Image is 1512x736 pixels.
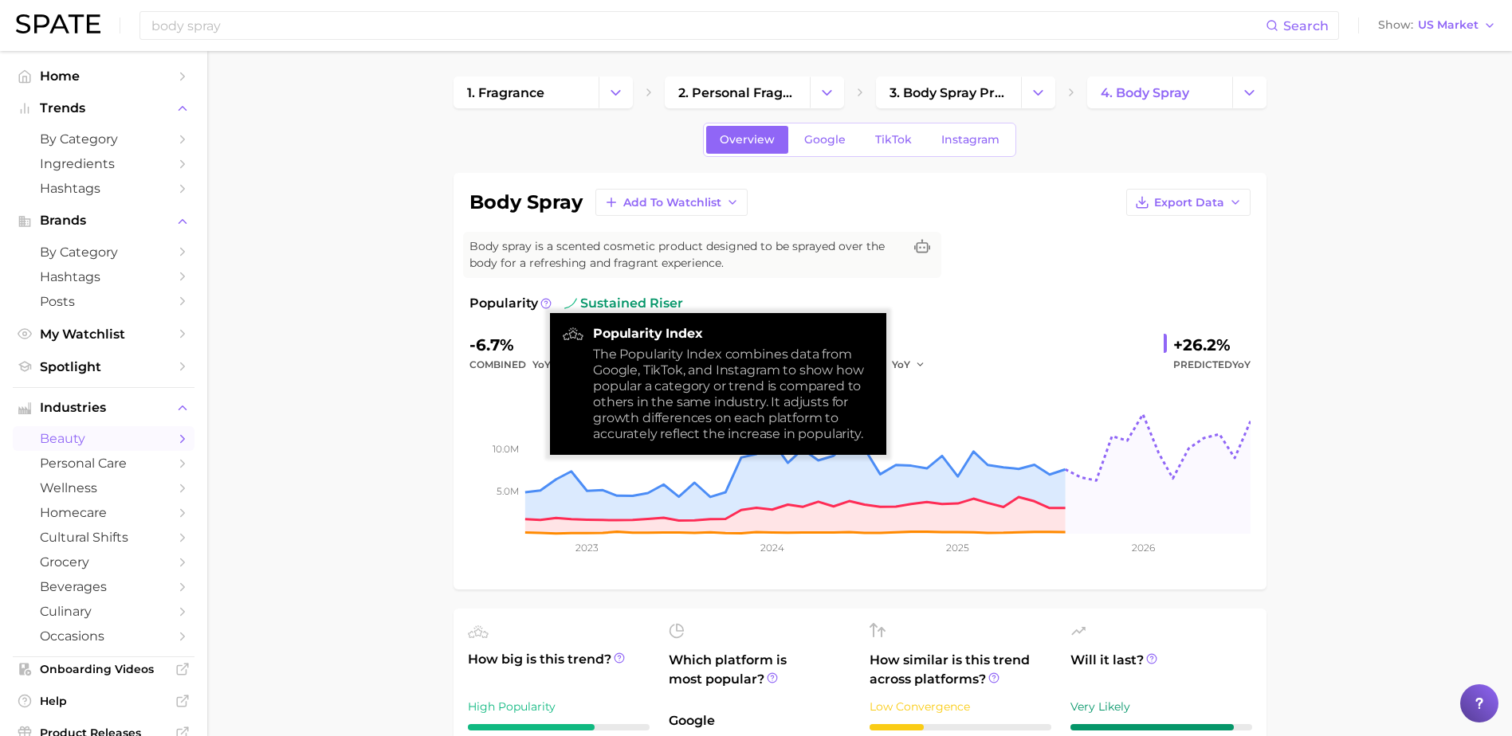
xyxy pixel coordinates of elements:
[1087,76,1232,108] a: 4. body spray
[468,697,650,716] div: High Popularity
[532,355,567,374] button: YoY
[13,525,194,550] a: cultural shifts
[13,396,194,420] button: Industries
[40,628,167,644] span: occasions
[941,133,999,147] span: Instagram
[669,711,850,730] span: Google
[575,542,599,554] tspan: 2023
[595,189,748,216] button: Add to Watchlist
[13,451,194,476] a: personal care
[40,213,167,228] span: Brands
[13,96,194,120] button: Trends
[40,245,167,260] span: by Category
[40,327,167,342] span: My Watchlist
[13,176,194,201] a: Hashtags
[623,196,721,209] span: Add to Watchlist
[13,689,194,713] a: Help
[40,269,167,284] span: Hashtags
[720,133,775,147] span: Overview
[892,358,910,371] span: YoY
[13,599,194,624] a: culinary
[870,697,1051,716] div: Low Convergence
[946,542,969,554] tspan: 2025
[40,401,167,415] span: Industries
[40,101,167,115] span: Trends
[804,133,846,147] span: Google
[469,294,538,313] span: Popularity
[40,554,167,570] span: grocery
[40,294,167,309] span: Posts
[13,354,194,379] a: Spotlight
[13,151,194,176] a: Ingredients
[40,69,167,84] span: Home
[870,651,1051,689] span: How similar is this trend across platforms?
[13,127,194,151] a: by Category
[40,456,167,471] span: personal care
[469,238,903,272] span: Body spray is a scented cosmetic product designed to be sprayed over the body for a refreshing an...
[469,332,577,358] div: -6.7%
[13,500,194,525] a: homecare
[40,604,167,619] span: culinary
[1283,18,1329,33] span: Search
[870,724,1051,730] div: 3 / 10
[669,651,850,703] span: Which platform is most popular?
[1173,332,1251,358] div: +26.2%
[1173,355,1251,374] span: Predicted
[706,126,788,154] a: Overview
[875,133,912,147] span: TikTok
[599,76,633,108] button: Change Category
[1126,189,1251,216] button: Export Data
[13,574,194,599] a: beverages
[760,542,783,554] tspan: 2024
[564,294,683,313] span: sustained riser
[1232,76,1267,108] button: Change Category
[40,530,167,545] span: cultural shifts
[810,76,844,108] button: Change Category
[13,264,194,289] a: Hashtags
[40,431,167,446] span: beauty
[13,657,194,681] a: Onboarding Videos
[593,326,874,342] strong: Popularity Index
[468,724,650,730] div: 7 / 10
[454,76,599,108] a: 1. fragrance
[593,346,874,442] div: The Popularity Index combines data from Google, TikTok, and Instagram to show how popular a categ...
[876,76,1021,108] a: 3. body spray products
[150,12,1266,39] input: Search here for a brand, industry, or ingredient
[13,550,194,574] a: grocery
[40,480,167,495] span: wellness
[13,322,194,346] a: My Watchlist
[40,181,167,196] span: Hashtags
[1070,697,1252,716] div: Very Likely
[13,624,194,648] a: occasions
[13,209,194,233] button: Brands
[40,662,167,676] span: Onboarding Videos
[40,359,167,374] span: Spotlight
[928,126,1013,154] a: Instagram
[862,126,925,154] a: TikTok
[1374,15,1500,36] button: ShowUS Market
[678,85,796,100] span: 2. personal fragrance
[40,156,167,171] span: Ingredients
[1232,358,1251,370] span: YoY
[564,297,577,310] img: sustained riser
[1070,724,1252,730] div: 9 / 10
[468,650,650,689] span: How big is this trend?
[890,85,1007,100] span: 3. body spray products
[40,694,167,708] span: Help
[13,240,194,264] a: by Category
[467,85,544,100] span: 1. fragrance
[1154,196,1224,209] span: Export Data
[13,64,194,88] a: Home
[13,426,194,451] a: beauty
[1021,76,1055,108] button: Change Category
[1070,651,1252,689] span: Will it last?
[892,355,926,374] button: YoY
[13,476,194,500] a: wellness
[469,193,583,212] h1: body spray
[532,358,551,371] span: YoY
[1418,21,1479,29] span: US Market
[40,131,167,147] span: by Category
[469,355,577,374] div: combined
[1378,21,1413,29] span: Show
[13,289,194,314] a: Posts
